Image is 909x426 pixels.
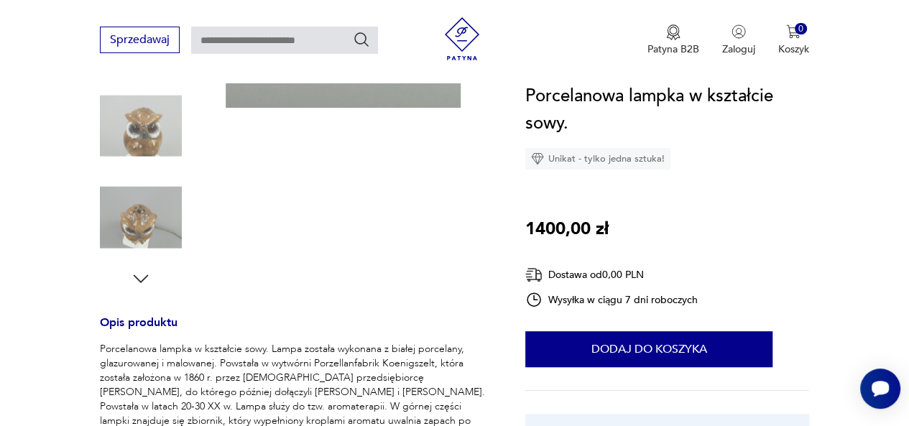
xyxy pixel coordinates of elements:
img: Ikona dostawy [525,266,543,284]
div: Wysyłka w ciągu 7 dni roboczych [525,291,698,308]
div: 0 [795,23,807,35]
img: Patyna - sklep z meblami i dekoracjami vintage [440,17,484,60]
button: Dodaj do koszyka [525,331,772,367]
h3: Opis produktu [100,318,491,342]
img: Zdjęcie produktu Porcelanowa lampka w kształcie sowy. [100,85,182,167]
p: Koszyk [778,42,809,56]
button: Sprzedawaj [100,27,180,53]
button: Zaloguj [722,24,755,56]
a: Ikona medaluPatyna B2B [647,24,699,56]
button: Szukaj [353,31,370,48]
p: Patyna B2B [647,42,699,56]
button: Patyna B2B [647,24,699,56]
div: Dostawa od 0,00 PLN [525,266,698,284]
img: Ikona diamentu [531,152,544,165]
img: Zdjęcie produktu Porcelanowa lampka w kształcie sowy. [100,177,182,259]
img: Ikonka użytkownika [732,24,746,39]
p: Zaloguj [722,42,755,56]
h1: Porcelanowa lampka w kształcie sowy. [525,83,809,137]
a: Sprzedawaj [100,36,180,46]
iframe: Smartsupp widget button [860,369,900,409]
p: 1400,00 zł [525,216,609,243]
img: Ikona medalu [666,24,680,40]
img: Ikona koszyka [786,24,800,39]
button: 0Koszyk [778,24,809,56]
div: Unikat - tylko jedna sztuka! [525,148,670,170]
